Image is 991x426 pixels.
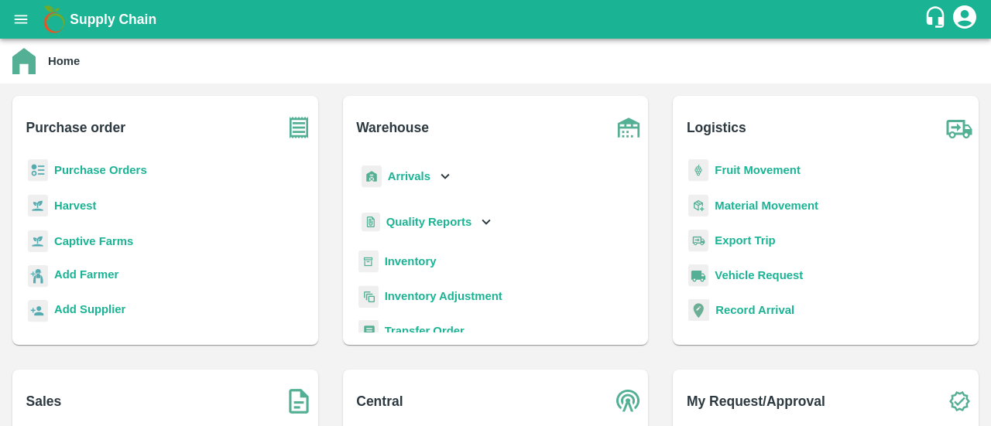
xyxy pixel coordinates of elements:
img: material [688,194,708,217]
img: harvest [28,230,48,253]
a: Vehicle Request [715,269,803,281]
a: Add Farmer [54,266,118,287]
a: Purchase Orders [54,164,147,176]
b: Logistics [687,117,746,138]
img: vehicle [688,264,708,287]
a: Captive Farms [54,235,133,247]
img: harvest [28,194,48,217]
b: Quality Reports [386,216,472,228]
b: Supply Chain [70,12,156,27]
div: Quality Reports [358,206,495,238]
div: customer-support [924,5,951,33]
img: qualityReport [362,213,380,232]
img: recordArrival [688,299,709,321]
img: warehouse [609,108,648,147]
a: Transfer Order [385,325,465,337]
img: supplier [28,300,48,322]
img: whInventory [358,250,379,273]
div: account of current user [951,3,979,36]
img: soSales [279,382,318,421]
img: check [940,382,979,421]
b: Warehouse [356,117,429,138]
a: Supply Chain [70,9,924,30]
img: reciept [28,159,48,182]
b: Purchase order [26,117,125,138]
img: whTransfer [358,320,379,343]
button: open drawer [3,2,39,37]
b: Add Supplier [54,303,125,315]
img: truck [940,108,979,147]
img: whArrival [362,165,382,188]
img: fruit [688,159,708,182]
a: Inventory Adjustment [385,290,502,302]
img: logo [39,4,70,35]
a: Export Trip [715,234,775,247]
b: My Request/Approval [687,390,825,412]
b: Central [356,390,403,412]
img: purchase [279,108,318,147]
b: Home [48,55,80,67]
b: Arrivals [388,170,430,182]
a: Record Arrival [715,304,794,316]
a: Add Supplier [54,301,125,322]
a: Fruit Movement [715,164,801,176]
a: Inventory [385,255,437,268]
img: farmer [28,265,48,288]
img: home [12,48,36,74]
b: Sales [26,390,62,412]
div: Arrivals [358,159,454,194]
a: Material Movement [715,199,818,212]
img: delivery [688,230,708,252]
img: inventory [358,285,379,308]
b: Add Farmer [54,268,118,281]
a: Harvest [54,199,96,212]
img: central [609,382,648,421]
